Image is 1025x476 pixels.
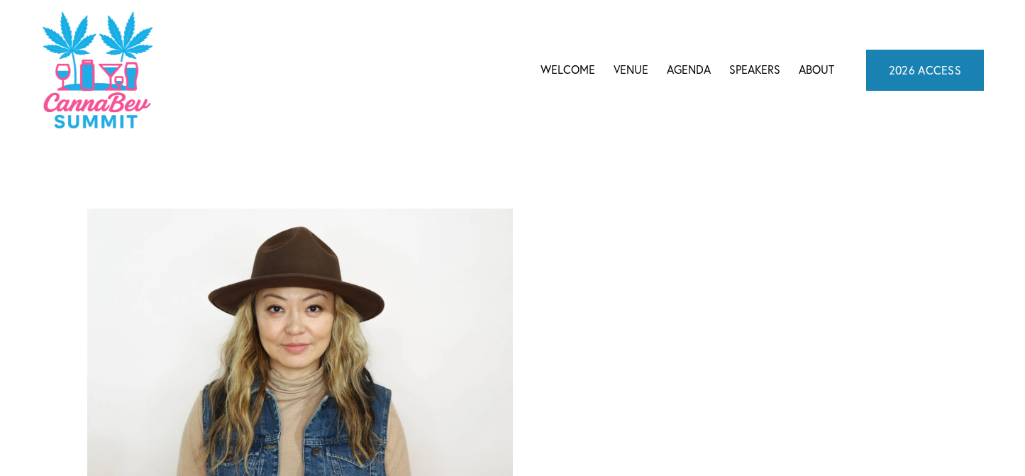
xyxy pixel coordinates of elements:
img: CannaDataCon [41,10,153,130]
span: Agenda [667,60,711,79]
a: Venue [614,60,648,81]
a: Welcome [541,60,595,81]
a: folder dropdown [667,60,711,81]
a: 2026 ACCESS [866,50,985,91]
a: Speakers [729,60,780,81]
a: About [799,60,834,81]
